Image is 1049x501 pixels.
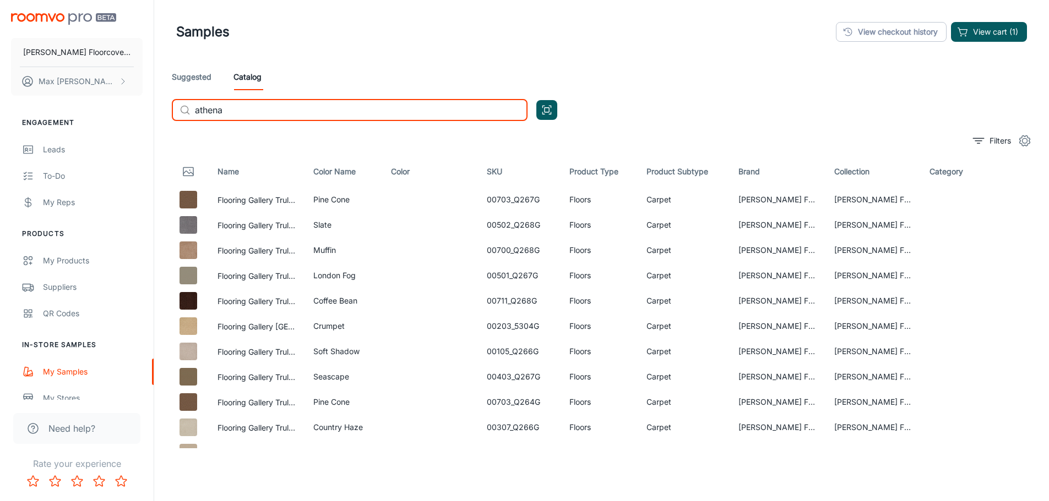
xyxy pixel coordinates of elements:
div: My Stores [43,392,143,404]
td: Carpet [638,288,730,313]
td: [PERSON_NAME] Floors [730,187,825,212]
div: To-do [43,170,143,182]
td: Pine Cone [305,187,382,212]
button: Rate 2 star [44,470,66,492]
td: 00711_Q268G [478,288,561,313]
button: Flooring Gallery Truly Modern III 15 Coffee Bean [218,295,296,307]
td: Slate [305,212,382,238]
td: Muffin [305,238,382,263]
td: Floors [561,440,638,465]
td: 00110_5294G [478,440,561,465]
td: Floors [561,212,638,238]
td: [PERSON_NAME] Floors [730,440,825,465]
td: [PERSON_NAME] Flooring Gallery [825,187,921,212]
button: Flooring Gallery Truly Modern II 15 Country Haze [218,422,296,434]
td: Floors [561,313,638,339]
button: Rate 3 star [66,470,88,492]
button: Rate 5 star [110,470,132,492]
td: Seascape [305,364,382,389]
button: Flooring Gallery Truly Modern II 15 Soft Shadow [218,346,296,358]
td: [PERSON_NAME] Flooring Gallery [825,440,921,465]
td: Soft Shadow [305,339,382,364]
td: Floors [561,288,638,313]
th: Collection [825,156,921,187]
button: Rate 1 star [22,470,44,492]
td: Floors [561,415,638,440]
td: [PERSON_NAME] Floors [730,288,825,313]
td: [PERSON_NAME] Floors [730,238,825,263]
th: Product Type [561,156,638,187]
a: Catalog [233,64,262,90]
button: filter [970,132,1014,150]
td: Carpet [638,238,730,263]
button: Flooring Gallery Truly Modern III 12 Pine Cone [218,194,296,206]
td: [PERSON_NAME] Floors [730,389,825,415]
td: Carpet [638,440,730,465]
td: [PERSON_NAME] Flooring Gallery [825,263,921,288]
td: 00703_Q264G [478,389,561,415]
td: Carpet [638,212,730,238]
td: [PERSON_NAME] Floors [730,263,825,288]
div: My Samples [43,366,143,378]
td: 00501_Q267G [478,263,561,288]
td: [PERSON_NAME] Floors [730,364,825,389]
td: Pine Cone [305,389,382,415]
td: 00203_5304G [478,313,561,339]
button: Open QR code scanner [536,100,557,120]
td: Floors [561,187,638,212]
td: Floors [561,339,638,364]
td: [PERSON_NAME] Floors [730,339,825,364]
button: Max [PERSON_NAME] [11,67,143,96]
td: 00502_Q268G [478,212,561,238]
button: Flooring Gallery [GEOGRAPHIC_DATA] II 15 Crumpet [218,321,296,333]
td: Floors [561,389,638,415]
td: [PERSON_NAME] Flooring Gallery [825,212,921,238]
th: Category [921,156,985,187]
img: Roomvo PRO Beta [11,13,116,25]
button: Flooring Gallery [GEOGRAPHIC_DATA] 12 Rice Paper [218,447,296,459]
td: Coffee Bean [305,288,382,313]
svg: Thumbnail [182,165,195,178]
button: Flooring Gallery Truly Modern III 12 Seascape [218,371,296,383]
td: Country Haze [305,415,382,440]
td: 00105_Q266G [478,339,561,364]
div: Suppliers [43,281,143,293]
button: Flooring Gallery Truly Modern III 15 Muffin [218,245,296,257]
td: [PERSON_NAME] Floors [730,313,825,339]
button: Rate 4 star [88,470,110,492]
td: Rice Paper [305,440,382,465]
td: 00700_Q268G [478,238,561,263]
th: SKU [478,156,561,187]
td: Carpet [638,364,730,389]
td: Floors [561,238,638,263]
td: Carpet [638,415,730,440]
td: [PERSON_NAME] Flooring Gallery [825,288,921,313]
p: Rate your experience [9,457,145,470]
td: [PERSON_NAME] Flooring Gallery [825,339,921,364]
td: [PERSON_NAME] Flooring Gallery [825,238,921,263]
td: [PERSON_NAME] Flooring Gallery [825,313,921,339]
td: [PERSON_NAME] Flooring Gallery [825,364,921,389]
td: [PERSON_NAME] Flooring Gallery [825,389,921,415]
td: Carpet [638,389,730,415]
th: Product Subtype [638,156,730,187]
button: View cart (1) [951,22,1027,42]
th: Color [382,156,478,187]
th: Name [209,156,305,187]
td: Carpet [638,313,730,339]
td: [PERSON_NAME] Floors [730,415,825,440]
td: 00403_Q267G [478,364,561,389]
td: Crumpet [305,313,382,339]
a: Suggested [172,64,211,90]
td: Carpet [638,187,730,212]
p: Filters [990,135,1011,147]
td: 00703_Q267G [478,187,561,212]
input: Search [195,99,528,121]
div: Leads [43,144,143,156]
button: Flooring Gallery Truly Modern I 15 Pine Cone [218,397,296,409]
div: My Products [43,255,143,267]
button: Flooring Gallery Truly Modern III 15 Slate [218,219,296,232]
td: Carpet [638,339,730,364]
th: Color Name [305,156,382,187]
td: [PERSON_NAME] Flooring Gallery [825,415,921,440]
